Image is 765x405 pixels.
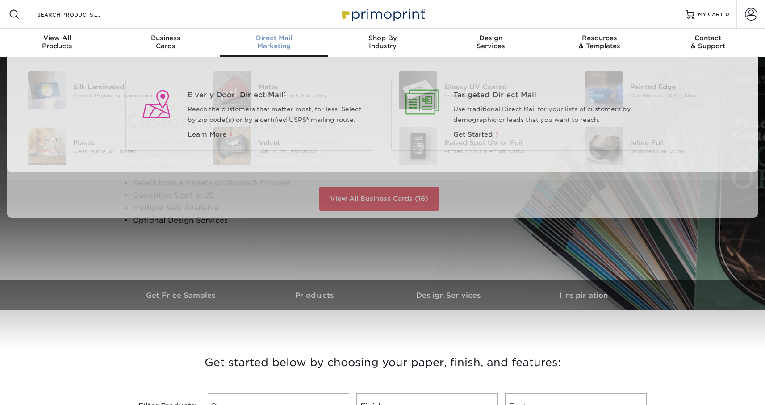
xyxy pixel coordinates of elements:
a: Get Started [453,131,500,138]
input: SEARCH PRODUCTS..... [36,9,123,20]
span: Resources [545,34,654,42]
a: Targeted Direct Mail [453,90,632,100]
span: 0 [725,11,729,17]
span: Business [111,34,220,42]
span: MY CART [698,11,723,18]
div: Marketing [220,34,328,50]
span: View All [3,34,112,42]
a: Direct MailMarketing [220,29,328,57]
span: Design [437,34,545,42]
a: View All Business Cards (16) [319,187,439,211]
a: DesignServices [437,29,545,57]
div: Cards [111,34,220,50]
div: & Support [654,34,762,50]
p: Reach the customers that matter most, for less. Select by zip code(s) or by a certified USPS® mai... [188,104,367,125]
span: Get Started [453,130,493,138]
a: Contact& Support [654,29,762,57]
a: Learn More [188,131,238,138]
span: Contact [654,34,762,42]
span: Shop By [328,34,437,42]
sup: ® [284,89,286,96]
span: Learn More [188,130,226,138]
a: View AllProducts [3,29,112,57]
a: BusinessCards [111,29,220,57]
div: Products [3,34,112,50]
h3: Get started below by choosing your paper, finish, and features: [121,342,644,383]
div: Services [437,34,545,50]
a: Every Door Direct Mail® [188,90,367,100]
span: Direct Mail [220,34,328,42]
a: Shop ByIndustry [328,29,437,57]
a: Resources& Templates [545,29,654,57]
div: Industry [328,34,437,50]
p: Use traditional Direct Mail for your lists of customers by demographic or leads that you want to ... [453,104,632,125]
img: Primoprint [338,4,427,24]
div: & Templates [545,34,654,50]
span: Every Door Direct Mail [188,90,367,100]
